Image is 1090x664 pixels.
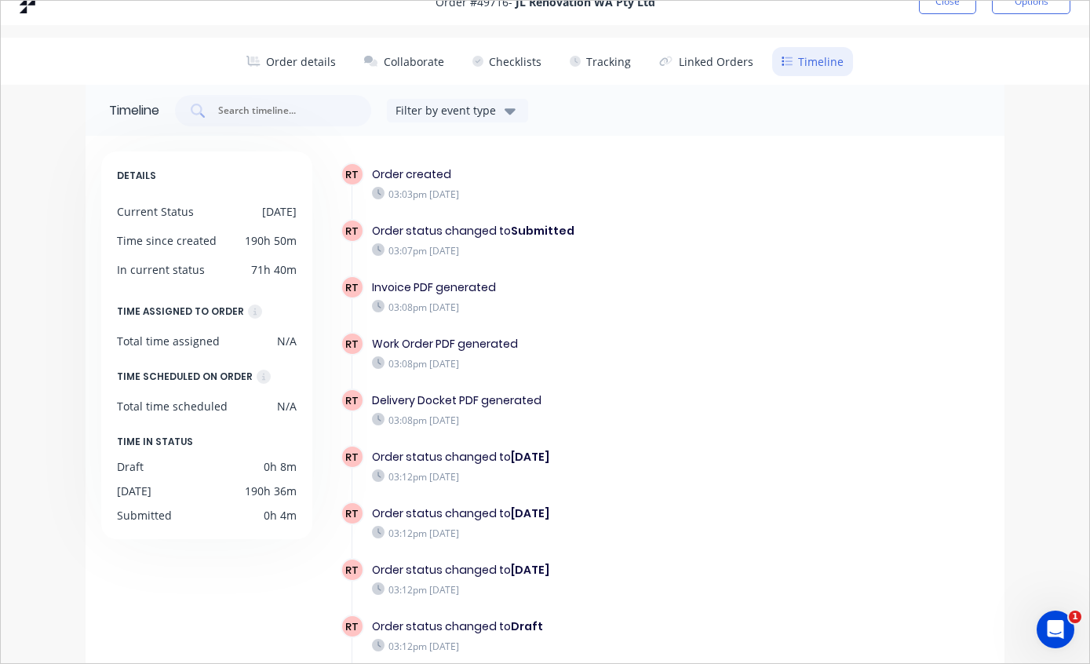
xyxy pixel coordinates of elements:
div: Order created [372,166,771,183]
b: [DATE] [511,562,549,578]
span: 1 [1069,611,1081,623]
div: Draft [117,458,144,475]
div: 03:12pm [DATE] [372,469,771,483]
span: RT [345,224,359,239]
button: Checklists [463,47,551,76]
button: Order details [237,47,345,76]
div: 0h 4m [264,507,297,524]
div: 71h 40m [251,261,297,278]
b: Submitted [511,223,574,239]
div: 03:03pm [DATE] [372,187,771,201]
div: 03:08pm [DATE] [372,413,771,427]
span: DETAILS [117,167,156,184]
b: Draft [511,618,543,634]
div: Total time assigned [117,333,220,349]
span: RT [345,506,359,521]
span: RT [345,393,359,408]
b: [DATE] [511,505,549,521]
div: Total time scheduled [117,398,228,414]
span: RT [345,337,359,352]
div: Invoice PDF generated [372,279,771,296]
div: Work Order PDF generated [372,336,771,352]
span: RT [345,167,359,182]
div: N/A [277,333,297,349]
div: Order status changed to [372,562,771,578]
div: [DATE] [262,203,297,220]
div: 190h 50m [245,232,297,249]
div: Order status changed to [372,618,771,635]
div: Time since created [117,232,217,249]
iframe: Intercom live chat [1037,611,1074,648]
span: RT [345,619,359,634]
div: 03:12pm [DATE] [372,639,771,653]
div: 190h 36m [245,483,297,499]
div: Order status changed to [372,223,771,239]
div: 03:12pm [DATE] [372,526,771,540]
div: 03:12pm [DATE] [372,582,771,597]
div: Current Status [117,203,194,220]
button: Linked Orders [650,47,763,76]
div: 03:08pm [DATE] [372,356,771,370]
div: Submitted [117,507,172,524]
button: Collaborate [355,47,454,76]
div: 0h 8m [264,458,297,475]
div: Delivery Docket PDF generated [372,392,771,409]
button: Filter by event type [387,99,528,122]
div: TIME ASSIGNED TO ORDER [117,303,244,320]
span: TIME IN STATUS [117,433,193,451]
div: Filter by event type [396,102,501,119]
b: [DATE] [511,449,549,465]
div: [DATE] [117,483,151,499]
div: 03:07pm [DATE] [372,243,771,257]
span: RT [345,280,359,295]
button: Timeline [772,47,853,76]
div: Order status changed to [372,449,771,465]
input: Search timeline... [217,103,347,119]
div: In current status [117,261,205,278]
div: Order status changed to [372,505,771,522]
div: 03:08pm [DATE] [372,300,771,314]
button: Tracking [560,47,640,76]
div: N/A [277,398,297,414]
span: RT [345,450,359,465]
div: TIME SCHEDULED ON ORDER [117,368,253,385]
div: Timeline [109,101,159,120]
span: RT [345,563,359,578]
